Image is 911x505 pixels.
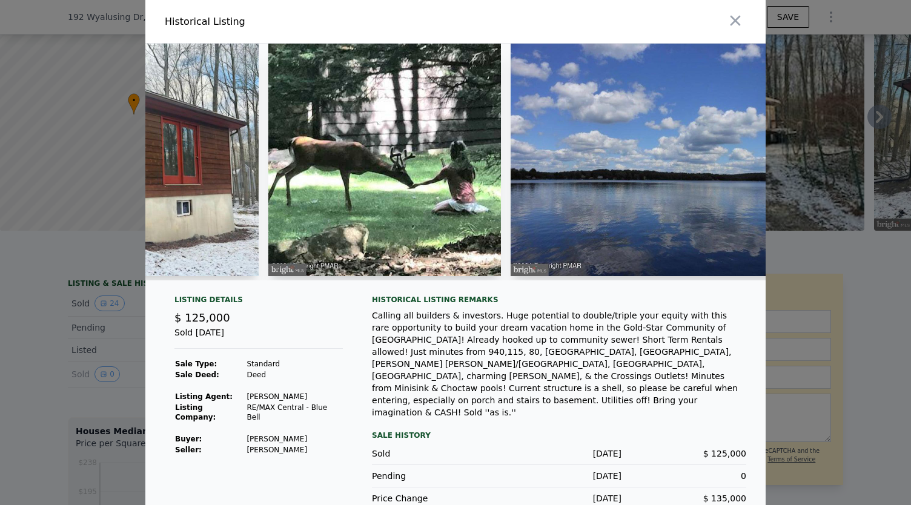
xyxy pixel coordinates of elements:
[372,470,497,482] div: Pending
[175,360,217,368] strong: Sale Type:
[246,434,343,444] td: [PERSON_NAME]
[175,435,202,443] strong: Buyer :
[246,369,343,380] td: Deed
[174,311,230,324] span: $ 125,000
[246,402,343,423] td: RE/MAX Central - Blue Bell
[372,428,746,443] div: Sale History
[497,447,621,460] div: [DATE]
[703,449,746,458] span: $ 125,000
[246,444,343,455] td: [PERSON_NAME]
[621,470,746,482] div: 0
[246,358,343,369] td: Standard
[175,371,219,379] strong: Sale Deed:
[175,392,233,401] strong: Listing Agent:
[165,15,451,29] div: Historical Listing
[372,447,497,460] div: Sold
[497,492,621,504] div: [DATE]
[174,295,343,309] div: Listing Details
[703,493,746,503] span: $ 135,000
[372,492,497,504] div: Price Change
[175,403,216,421] strong: Listing Company:
[497,470,621,482] div: [DATE]
[174,326,343,349] div: Sold [DATE]
[246,391,343,402] td: [PERSON_NAME]
[175,446,202,454] strong: Seller :
[511,44,821,276] img: Property Img
[268,44,501,276] img: Property Img
[372,309,746,418] div: Calling all builders & investors. Huge potential to double/triple your equity with this rare oppo...
[372,295,746,305] div: Historical Listing remarks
